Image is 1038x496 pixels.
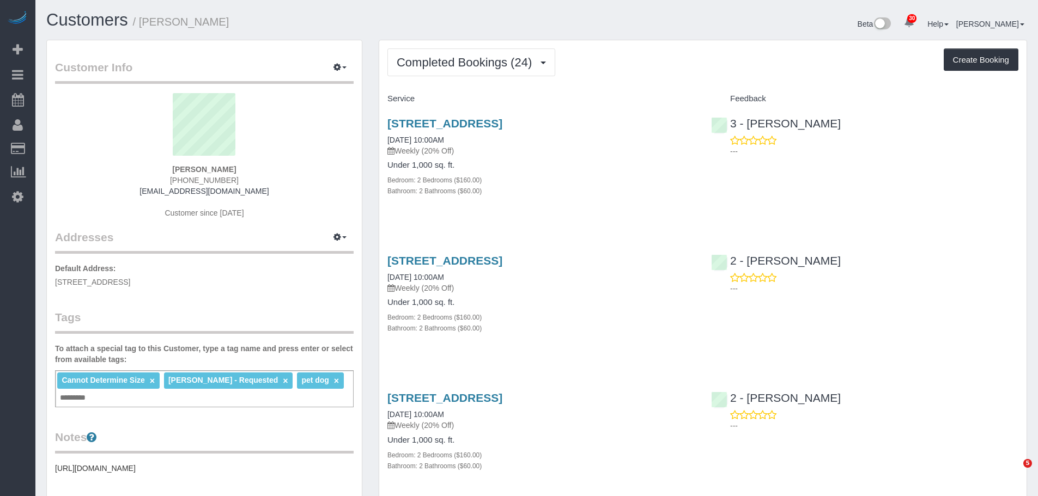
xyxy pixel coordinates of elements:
[730,420,1018,431] p: ---
[133,16,229,28] small: / [PERSON_NAME]
[1001,459,1027,485] iframe: Intercom live chat
[711,391,841,404] a: 2 - [PERSON_NAME]
[387,187,482,195] small: Bathroom: 2 Bathrooms ($60.00)
[387,298,695,307] h4: Under 1,000 sq. ft.
[387,161,695,170] h4: Under 1,000 sq. ft.
[55,263,116,274] label: Default Address:
[944,48,1018,71] button: Create Booking
[387,273,444,281] a: [DATE] 10:00AM
[55,59,354,84] legend: Customer Info
[387,436,695,445] h4: Under 1,000 sq. ft.
[387,314,482,321] small: Bedroom: 2 Bedrooms ($160.00)
[858,20,891,28] a: Beta
[1023,459,1032,468] span: 5
[55,278,130,286] span: [STREET_ADDRESS]
[387,145,695,156] p: Weekly (20% Off)
[387,410,444,419] a: [DATE] 10:00AM
[387,117,502,130] a: [STREET_ADDRESS]
[387,94,695,103] h4: Service
[165,209,244,217] span: Customer since [DATE]
[46,10,128,29] a: Customers
[873,17,891,32] img: New interface
[55,463,354,474] pre: [URL][DOMAIN_NAME]
[387,48,555,76] button: Completed Bookings (24)
[387,420,695,431] p: Weekly (20% Off)
[907,14,916,23] span: 30
[730,283,1018,294] p: ---
[301,376,329,384] span: pet dog
[283,376,288,385] a: ×
[730,146,1018,157] p: ---
[711,117,841,130] a: 3 - [PERSON_NAME]
[170,176,239,185] span: [PHONE_NUMBER]
[334,376,339,385] a: ×
[397,56,537,69] span: Completed Bookings (24)
[55,343,354,365] label: To attach a special tag to this Customer, type a tag name and press enter or select from availabl...
[387,254,502,267] a: [STREET_ADDRESS]
[899,11,920,35] a: 30
[956,20,1024,28] a: [PERSON_NAME]
[55,309,354,334] legend: Tags
[387,451,482,459] small: Bedroom: 2 Bedrooms ($160.00)
[387,176,482,184] small: Bedroom: 2 Bedrooms ($160.00)
[172,165,236,174] strong: [PERSON_NAME]
[927,20,949,28] a: Help
[387,136,444,144] a: [DATE] 10:00AM
[711,254,841,267] a: 2 - [PERSON_NAME]
[55,429,354,454] legend: Notes
[7,11,28,26] img: Automaid Logo
[139,187,269,195] a: [EMAIL_ADDRESS][DOMAIN_NAME]
[387,391,502,404] a: [STREET_ADDRESS]
[387,324,482,332] small: Bathroom: 2 Bathrooms ($60.00)
[168,376,278,384] span: [PERSON_NAME] - Requested
[62,376,144,384] span: Cannot Determine Size
[387,283,695,293] p: Weekly (20% Off)
[150,376,155,385] a: ×
[711,94,1018,103] h4: Feedback
[387,462,482,470] small: Bathroom: 2 Bathrooms ($60.00)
